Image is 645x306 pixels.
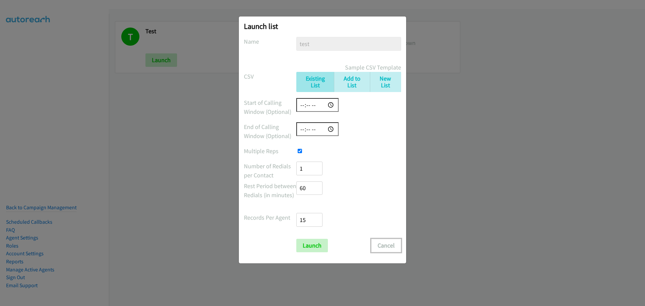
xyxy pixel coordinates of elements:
[244,181,296,200] label: Rest Period between Redials (in minutes)
[371,239,401,252] button: Cancel
[334,72,370,92] a: Add to List
[244,146,296,156] label: Multiple Reps
[244,162,296,180] label: Number of Redials per Contact
[345,63,401,72] a: Sample CSV Template
[244,98,296,116] label: Start of Calling Window (Optional)
[296,72,334,92] a: Existing List
[244,213,296,222] label: Records Per Agent
[296,239,328,252] input: Launch
[244,37,296,46] label: Name
[244,122,296,140] label: End of Calling Window (Optional)
[244,21,401,31] h2: Launch list
[244,72,296,81] label: CSV
[370,72,401,92] a: New List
